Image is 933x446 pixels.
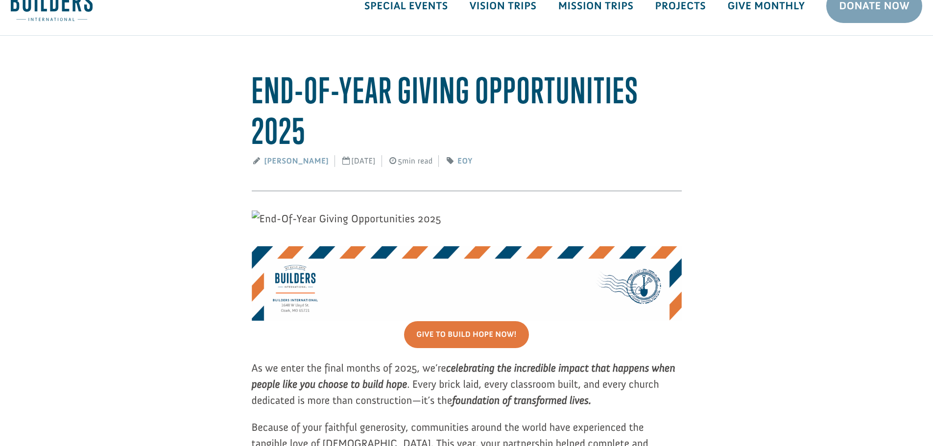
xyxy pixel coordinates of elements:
[23,30,117,37] strong: Builders International: Foundation
[18,10,135,29] div: [PERSON_NAME] donated $100
[404,321,528,348] a: Give To Build Hope Now!
[139,20,182,37] button: Donate
[18,30,135,37] div: to
[252,246,682,321] img: Air mail Envolope 2025 top
[264,156,329,166] a: [PERSON_NAME]
[252,360,682,419] p: As we enter the final months of 2025, we’re . Every brick laid, every classroom built, and every ...
[252,70,682,152] h1: End-Of-Year Giving Opportunities 2025
[452,394,594,407] i: foundation of transformed lives.
[252,211,441,227] img: End-Of-Year Giving Opportunities 2025
[252,361,675,391] i: celebrating the incredible impact that happens when people like you choose to build hope
[382,149,439,173] span: 5min read
[26,39,97,46] span: Nixa , [GEOGRAPHIC_DATA]
[18,21,25,28] img: emoji partyPopper
[18,39,24,46] img: US.png
[335,149,382,173] span: [DATE]
[457,156,473,166] a: EOY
